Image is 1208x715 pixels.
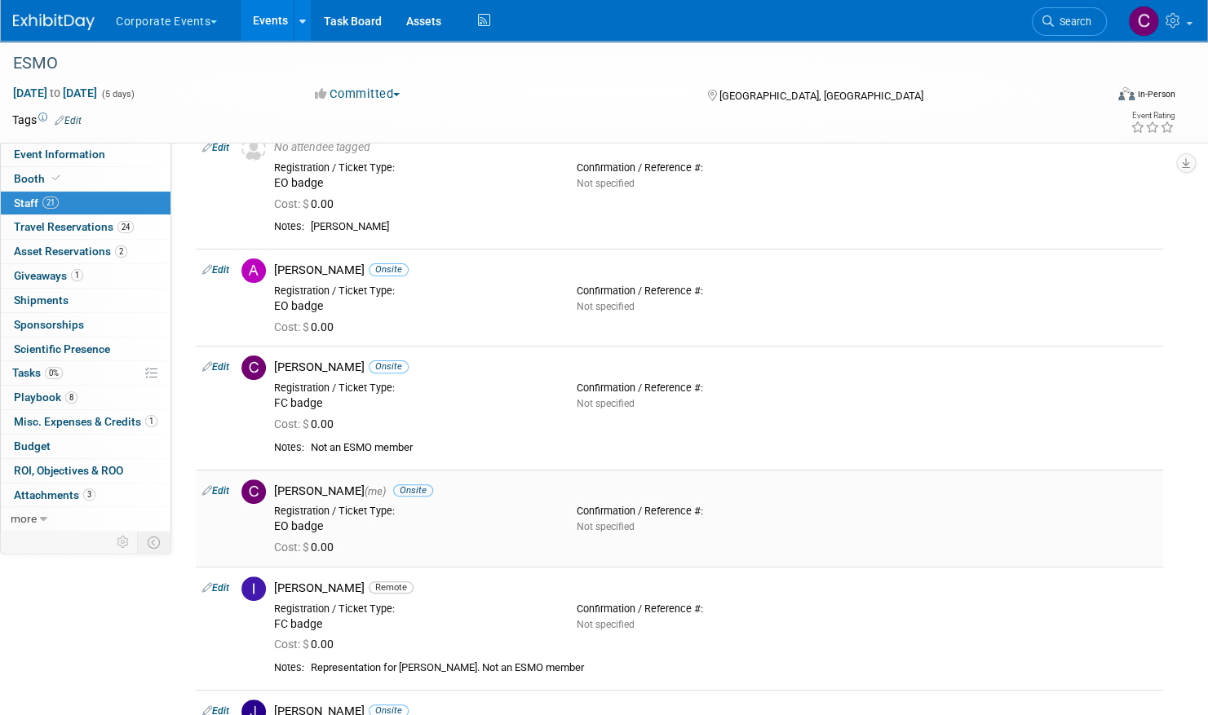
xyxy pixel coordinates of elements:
a: Sponsorships [1,313,170,337]
div: Representation for [PERSON_NAME]. Not an ESMO member [311,661,1157,675]
img: C.jpg [241,479,266,504]
a: Attachments3 [1,483,170,507]
span: Attachments [14,488,95,501]
a: Asset Reservations2 [1,240,170,263]
td: Tags [12,112,82,128]
a: Edit [202,142,229,153]
img: Cornelia Wiese [1128,6,1159,37]
span: Onsite [393,484,433,497]
span: Cost: $ [274,417,311,430]
a: Edit [202,485,229,497]
span: Not specified [577,521,635,532]
img: A.jpg [241,258,266,283]
span: Cost: $ [274,541,311,554]
span: Search [1054,15,1091,28]
span: Cost: $ [274,638,311,651]
div: Confirmation / Reference #: [577,161,855,174]
span: 0.00 [274,541,340,554]
span: Event Information [14,148,105,161]
a: more [1,507,170,531]
span: Not specified [577,301,635,312]
span: Travel Reservations [14,220,134,233]
span: more [11,512,37,525]
span: 0.00 [274,417,340,430]
img: C.jpg [241,355,266,380]
a: Edit [202,582,229,594]
img: ExhibitDay [13,14,95,30]
div: [PERSON_NAME] [274,263,1157,278]
span: Misc. Expenses & Credits [14,415,157,428]
div: EO badge [274,176,552,191]
div: Confirmation / Reference #: [577,382,855,395]
div: Event Rating [1131,112,1175,120]
a: Travel Reservations24 [1,215,170,239]
span: Onsite [369,263,409,276]
span: Scientific Presence [14,342,110,355]
span: 2 [115,245,127,258]
div: Not an ESMO member [311,441,1157,455]
div: ESMO [7,49,1077,78]
a: Giveaways1 [1,264,170,288]
span: Shipments [14,294,69,307]
div: Notes: [274,441,304,454]
div: FC badge [274,396,552,411]
span: 1 [145,415,157,427]
a: Booth [1,167,170,191]
span: (me) [365,485,386,497]
div: Confirmation / Reference #: [577,602,855,616]
a: Shipments [1,289,170,312]
span: to [47,86,63,99]
span: Playbook [14,391,77,404]
div: Registration / Ticket Type: [274,505,552,518]
img: Format-Inperson.png [1118,87,1135,100]
i: Booth reservation complete [52,174,60,183]
a: Search [1032,7,1107,36]
div: Notes: [274,220,304,233]
span: [DATE] [DATE] [12,86,98,100]
span: 3 [83,488,95,501]
span: 0.00 [274,197,340,210]
div: In-Person [1137,88,1175,100]
span: (5 days) [100,89,135,99]
td: Toggle Event Tabs [138,532,171,553]
span: [GEOGRAPHIC_DATA], [GEOGRAPHIC_DATA] [719,90,923,102]
div: No attendee tagged [274,140,1157,155]
div: Event Format [1002,85,1175,109]
div: Registration / Ticket Type: [274,285,552,298]
span: Not specified [577,398,635,409]
div: Registration / Ticket Type: [274,602,552,616]
span: 0.00 [274,638,340,651]
a: Tasks0% [1,361,170,385]
div: FC badge [274,617,552,632]
span: Booth [14,172,64,185]
span: Giveaways [14,269,83,282]
div: Confirmation / Reference #: [577,505,855,518]
div: [PERSON_NAME] [274,580,1157,596]
div: Registration / Ticket Type: [274,382,552,395]
span: Not specified [577,619,635,630]
a: Edit [202,264,229,276]
img: Unassigned-User-Icon.png [241,136,266,161]
span: 8 [65,391,77,404]
div: [PERSON_NAME] [311,220,1157,234]
span: ROI, Objectives & ROO [14,464,123,477]
a: Scientific Presence [1,338,170,361]
div: EO badge [274,299,552,314]
span: Tasks [12,366,63,379]
a: Event Information [1,143,170,166]
div: [PERSON_NAME] [274,483,1157,499]
span: 0% [45,367,63,379]
a: Misc. Expenses & Credits1 [1,410,170,434]
span: Cost: $ [274,320,311,333]
td: Personalize Event Tab Strip [109,532,138,553]
div: Notes: [274,661,304,674]
a: Edit [55,115,82,126]
span: Onsite [369,360,409,373]
div: EO badge [274,519,552,534]
div: [PERSON_NAME] [274,360,1157,375]
span: 0.00 [274,320,340,333]
div: Registration / Ticket Type: [274,161,552,174]
a: Budget [1,435,170,458]
span: Not specified [577,178,635,189]
span: 21 [42,196,59,209]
